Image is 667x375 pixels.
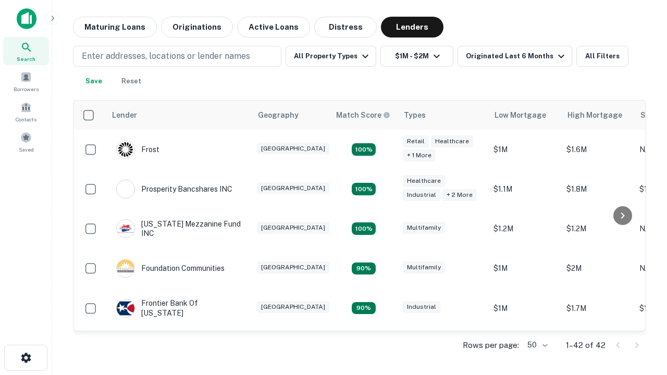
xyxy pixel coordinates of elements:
iframe: Chat Widget [615,258,667,308]
div: Matching Properties: 4, hasApolloMatch: undefined [352,262,376,275]
button: Originations [161,17,233,37]
div: Capitalize uses an advanced AI algorithm to match your search with the best lender. The match sco... [336,109,390,121]
td: $1.6M [561,130,634,169]
img: picture [117,259,134,277]
button: $1M - $2M [380,46,453,67]
div: Low Mortgage [495,109,546,121]
div: [GEOGRAPHIC_DATA] [257,261,329,273]
div: Frost [116,140,159,159]
td: $1.1M [488,169,561,209]
button: Enter addresses, locations or lender names [73,46,281,67]
td: $1M [488,130,561,169]
button: Save your search to get updates of matches that match your search criteria. [77,71,110,92]
td: $1.8M [561,169,634,209]
th: Types [398,101,488,130]
td: $1M [488,288,561,328]
div: Healthcare [403,175,445,187]
th: Lender [106,101,252,130]
img: capitalize-icon.png [17,8,36,29]
button: Originated Last 6 Months [458,46,572,67]
th: Geography [252,101,330,130]
p: Enter addresses, locations or lender names [82,50,250,63]
a: Contacts [3,97,49,126]
h6: Match Score [336,109,388,121]
th: Capitalize uses an advanced AI algorithm to match your search with the best lender. The match sco... [330,101,398,130]
td: $1M [488,248,561,288]
div: + 2 more [442,189,477,201]
div: Frontier Bank Of [US_STATE] [116,298,241,317]
div: [GEOGRAPHIC_DATA] [257,182,329,194]
div: Geography [258,109,299,121]
div: [GEOGRAPHIC_DATA] [257,301,329,313]
button: All Filters [576,46,628,67]
button: Active Loans [237,17,310,37]
a: Borrowers [3,67,49,95]
div: Matching Properties: 5, hasApolloMatch: undefined [352,222,376,235]
td: $1.4M [488,328,561,368]
span: Borrowers [14,85,39,93]
img: picture [117,141,134,158]
div: Retail [403,135,429,147]
div: Matching Properties: 8, hasApolloMatch: undefined [352,183,376,195]
div: + 1 more [403,149,436,161]
p: 1–42 of 42 [566,339,606,352]
div: Originated Last 6 Months [466,50,567,63]
span: Saved [19,145,34,154]
div: Industrial [403,301,440,313]
div: [US_STATE] Mezzanine Fund INC [116,219,241,238]
div: Multifamily [403,261,445,273]
div: Matching Properties: 4, hasApolloMatch: undefined [352,302,376,315]
td: $1.2M [561,209,634,248]
img: picture [117,299,134,317]
td: $1.4M [561,328,634,368]
img: picture [117,180,134,198]
div: Prosperity Bancshares INC [116,180,232,198]
div: [GEOGRAPHIC_DATA] [257,143,329,155]
a: Search [3,37,49,65]
button: All Property Types [286,46,376,67]
div: High Mortgage [567,109,622,121]
div: 50 [523,337,549,353]
td: $2M [561,248,634,288]
button: Reset [115,71,148,92]
div: Matching Properties: 5, hasApolloMatch: undefined [352,143,376,156]
td: $1.7M [561,288,634,328]
th: High Mortgage [561,101,634,130]
a: Saved [3,128,49,156]
button: Maturing Loans [73,17,157,37]
div: [GEOGRAPHIC_DATA] [257,222,329,234]
div: Types [404,109,426,121]
button: Lenders [381,17,443,37]
span: Contacts [16,115,36,123]
div: Foundation Communities [116,259,225,278]
div: Lender [112,109,137,121]
div: Multifamily [403,222,445,234]
th: Low Mortgage [488,101,561,130]
p: Rows per page: [463,339,519,352]
div: Healthcare [431,135,473,147]
img: picture [117,220,134,238]
button: Distress [314,17,377,37]
td: $1.2M [488,209,561,248]
div: Industrial [403,189,440,201]
span: Search [17,55,35,63]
